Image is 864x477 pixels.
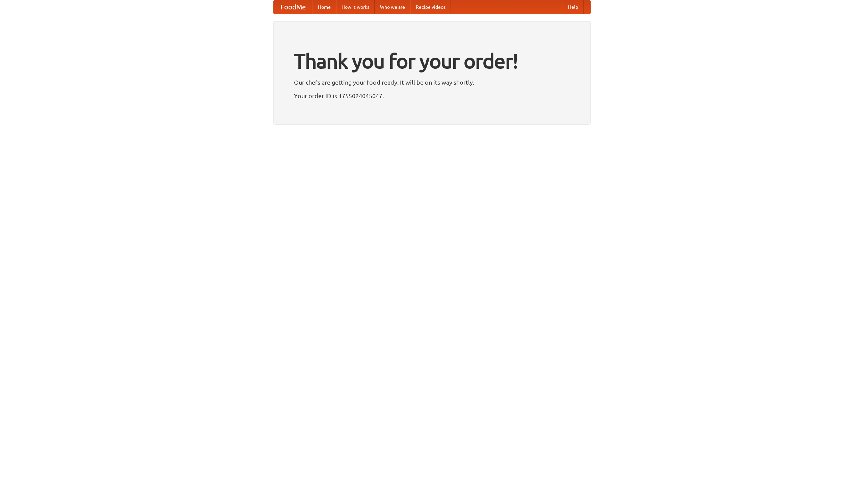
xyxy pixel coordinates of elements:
a: Home [313,0,336,14]
a: FoodMe [274,0,313,14]
a: Recipe videos [410,0,451,14]
a: Who we are [375,0,410,14]
a: How it works [336,0,375,14]
p: Your order ID is 1755024045047. [294,91,570,101]
p: Our chefs are getting your food ready. It will be on its way shortly. [294,77,570,87]
h1: Thank you for your order! [294,45,570,77]
a: Help [563,0,584,14]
